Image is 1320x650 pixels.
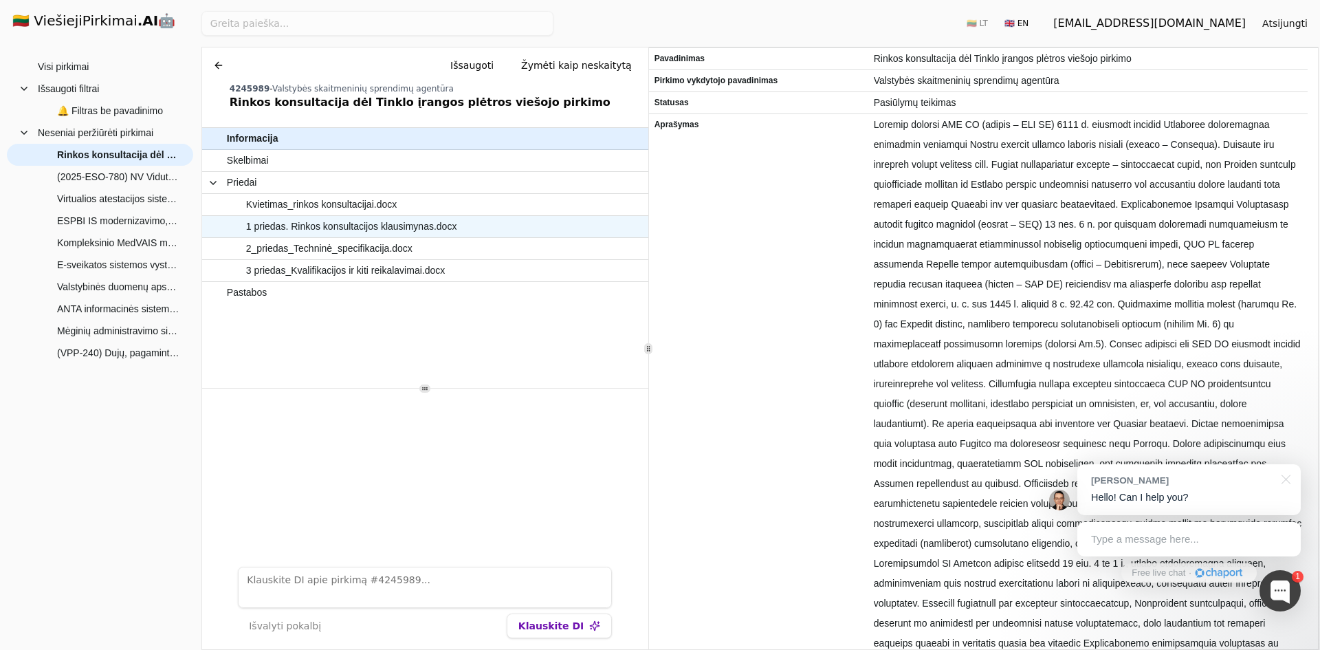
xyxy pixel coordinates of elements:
span: Statusas [654,93,863,113]
span: 3 priedas_Kvalifikacijos ir kiti reikalavimai.docx [246,261,445,281]
span: Neseniai peržiūrėti pirkimai [38,122,153,143]
span: (2025-ESO-780) NV Vidutinio slėgio skirstomojo dujotiekio nuo esamo dujotiekio Rūdninkų k. iki sk... [57,166,179,187]
span: ESPBI IS modernizavimo, siekiant sukurti medicininių klasterių duomenų mainų ir stebėsenos platfo... [57,210,179,231]
span: 4245989 [230,84,269,94]
span: Virtualios atestacijos sistemos VASIS priežiūros ir modifikavimo paslaugos [57,188,179,209]
button: Žymėti kaip neskaitytą [510,53,643,78]
div: 1 [1292,571,1303,583]
span: Išsaugoti filtrai [38,78,99,99]
span: Mėginių administravimo sistemos (MĖGIS) atnaujinimo paslaugos (Atviras konkursas) [57,321,179,341]
input: Greita paieška... [201,11,553,36]
div: [EMAIL_ADDRESS][DOMAIN_NAME] [1053,15,1246,32]
span: Pasiūlymų teikimas [874,93,1302,113]
span: (VPP-240) Dujų, pagamintų iš atsinaujinančių energijos šaltinių, kilmės garantijų registro IT pas... [57,343,179,363]
span: Kvietimas_rinkos konsultacijai.docx [246,195,397,215]
span: Priedai [227,173,257,193]
span: Rinkos konsultacija dėl Tinklo įrangos plėtros viešojo pirkimo [57,144,179,165]
span: Skelbimai [227,151,269,171]
button: Išsaugoti [439,53,505,78]
div: · [1189,567,1191,580]
span: Visi pirkimai [38,56,89,77]
span: Valstybės skaitmeninių sprendimų agentūra [874,71,1302,91]
span: Aprašymas [654,115,863,135]
div: Rinkos konsultacija dėl Tinklo įrangos plėtros viešojo pirkimo [230,94,643,111]
span: Pavadinimas [654,49,863,69]
span: Rinkos konsultacija dėl Tinklo įrangos plėtros viešojo pirkimo [874,49,1302,69]
span: E-sveikatos sistemos vystymo ir priežiūros paslaugos, sukuriant skubios medicinos pagalbos skyrių... [57,254,179,275]
button: 🇬🇧 EN [996,12,1037,34]
div: [PERSON_NAME] [1091,474,1273,487]
button: Klauskite DI [507,614,612,638]
div: Type a message here... [1077,522,1301,556]
span: Informacija [227,129,278,149]
span: 🔔 Filtras be pavadinimo [57,100,163,121]
span: Valstybės skaitmeninių sprendimų agentūra [272,84,454,94]
span: 2_priedas_Techninė_specifikacija.docx [246,239,412,259]
button: Atsijungti [1251,11,1319,36]
span: 1 priedas. Rinkos konsultacijos klausimynas.docx [246,217,457,237]
div: - [230,83,643,94]
img: Jonas [1049,490,1070,510]
a: Free live chat· [1121,563,1256,583]
span: Kompleksinio MedVAIS modernizavimo sprendimo sukūrimas ir įdiegimas [57,232,179,253]
span: Pirkimo vykdytojo pavadinimas [654,71,863,91]
strong: .AI [137,12,159,29]
span: Pastabos [227,283,267,303]
span: Free live chat [1132,567,1185,580]
p: Hello! Can I help you? [1091,490,1287,505]
span: ANTA informacinės sistemos priežiūros ir vystymo paslaugos (Atviras konkursas) [57,299,179,319]
span: Valstybinės duomenų apsaugos inspekcijos informacinės sistemos kūrimo, diegimo ir palaikymo pasla... [57,277,179,297]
